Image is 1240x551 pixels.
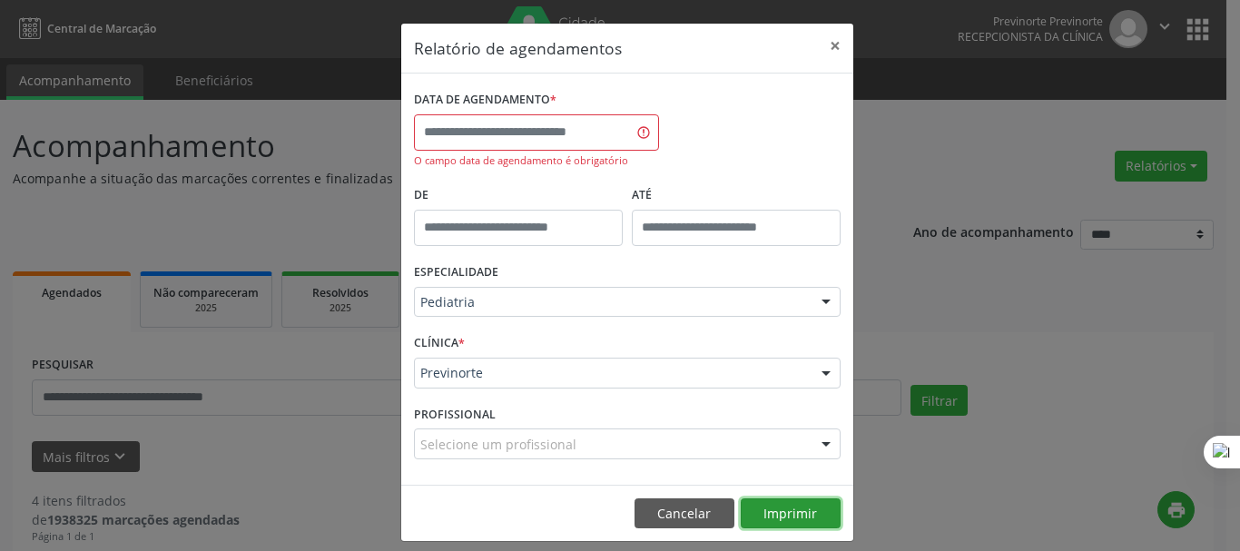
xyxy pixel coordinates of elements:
button: Imprimir [741,498,841,529]
label: ATÉ [632,182,841,210]
button: Cancelar [635,498,734,529]
label: DATA DE AGENDAMENTO [414,86,556,114]
h5: Relatório de agendamentos [414,36,622,60]
span: Previnorte [420,364,803,382]
span: Selecione um profissional [420,435,576,454]
label: PROFISSIONAL [414,401,496,429]
label: ESPECIALIDADE [414,259,498,287]
label: CLÍNICA [414,330,465,358]
button: Close [817,24,853,68]
label: De [414,182,623,210]
div: O campo data de agendamento é obrigatório [414,153,659,169]
span: Pediatria [420,293,803,311]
